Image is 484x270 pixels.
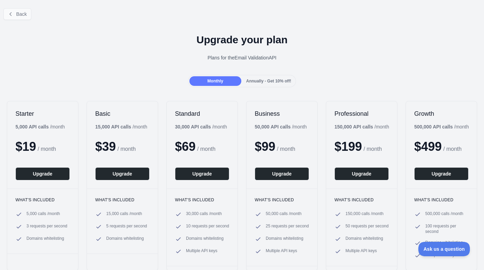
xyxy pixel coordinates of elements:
h2: Standard [175,110,229,118]
span: $ 499 [414,139,442,154]
div: / month [414,123,469,130]
span: $ 69 [175,139,196,154]
b: 150,000 API calls [334,124,373,130]
b: 500,000 API calls [414,124,453,130]
span: $ 199 [334,139,362,154]
h2: Business [255,110,309,118]
div: / month [255,123,307,130]
iframe: Toggle Customer Support [418,242,470,256]
div: / month [334,123,389,130]
div: / month [175,123,227,130]
b: 50,000 API calls [255,124,291,130]
h2: Professional [334,110,389,118]
b: 30,000 API calls [175,124,211,130]
span: $ 99 [255,139,275,154]
h2: Growth [414,110,469,118]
